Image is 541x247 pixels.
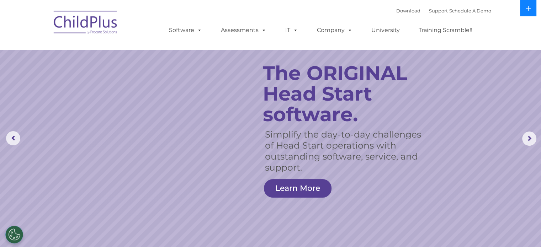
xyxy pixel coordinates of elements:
[5,226,23,243] button: Cookies Settings
[214,23,274,37] a: Assessments
[99,47,121,52] span: Last name
[449,8,491,14] a: Schedule A Demo
[278,23,305,37] a: IT
[265,129,423,173] rs-layer: Simplify the day-to-day challenges of Head Start operations with outstanding software, service, a...
[162,23,209,37] a: Software
[310,23,360,37] a: Company
[412,23,479,37] a: Training Scramble!!
[396,8,491,14] font: |
[50,6,121,41] img: ChildPlus by Procare Solutions
[364,23,407,37] a: University
[396,8,420,14] a: Download
[99,76,129,81] span: Phone number
[429,8,448,14] a: Support
[263,63,432,125] rs-layer: The ORIGINAL Head Start software.
[264,179,332,198] a: Learn More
